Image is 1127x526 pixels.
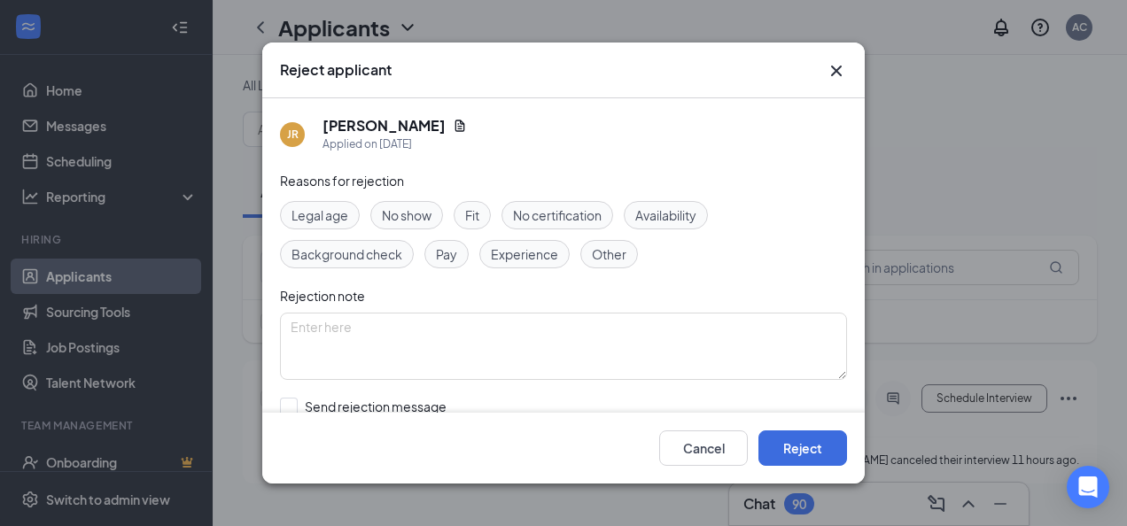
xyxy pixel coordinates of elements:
span: Legal age [291,205,348,225]
svg: Cross [826,60,847,81]
svg: Document [453,119,467,133]
button: Cancel [659,430,748,466]
span: Availability [635,205,696,225]
h3: Reject applicant [280,60,392,80]
h5: [PERSON_NAME] [323,116,446,135]
span: No show [382,205,431,225]
div: Applied on [DATE] [323,135,467,153]
span: Reasons for rejection [280,173,404,189]
div: Open Intercom Messenger [1067,466,1109,508]
span: Rejection note [280,288,365,304]
div: JR [287,127,299,142]
span: Pay [436,244,457,264]
span: Experience [491,244,558,264]
span: Other [592,244,626,264]
span: Background check [291,244,402,264]
span: Fit [465,205,479,225]
button: Reject [758,430,847,466]
button: Close [826,60,847,81]
span: No certification [513,205,602,225]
